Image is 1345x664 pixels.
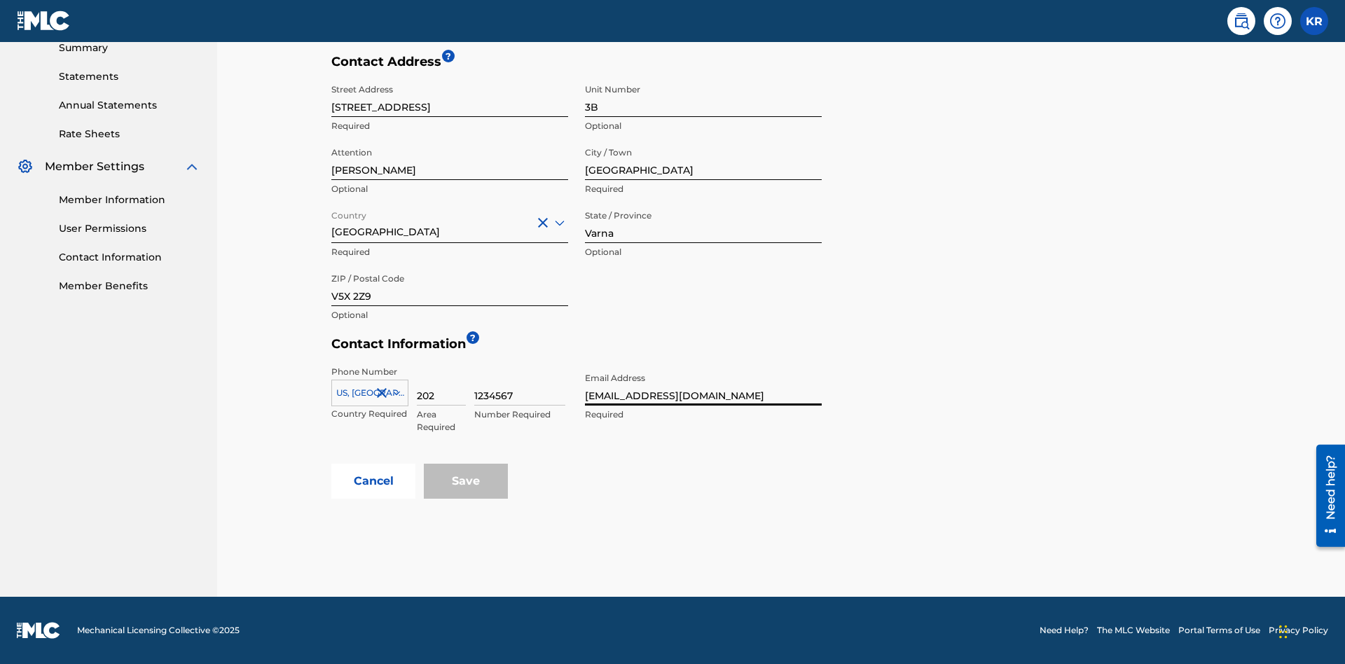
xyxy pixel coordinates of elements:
[40,7,78,19] span: required
[1275,597,1345,664] iframe: Chat Widget
[1306,439,1345,554] iframe: Resource Center
[585,120,822,132] p: Optional
[585,183,822,195] p: Required
[17,158,34,175] img: Member Settings
[331,54,822,77] h5: Contact Address
[59,250,200,265] a: Contact Information
[7,56,289,82] span: - For those that handle your Member’s financial matters.
[442,50,455,62] span: ?
[7,91,282,117] span: - For a legal contact or representative that works for your Member.
[1233,13,1250,29] img: search
[1269,624,1328,637] a: Privacy Policy
[331,246,568,258] p: Required
[7,126,92,138] span: Copyright
[1040,624,1089,637] a: Need Help?
[77,624,240,637] span: Mechanical Licensing Collective © 2025
[7,7,280,47] span: - This contact information will appear in the Public Search. NOTE: The Public contact can be anon...
[7,126,272,152] span: - For those who handle matters related to copyright issues.
[467,331,479,344] span: ?
[41,56,83,68] span: (optional)
[17,622,60,639] img: logo
[585,246,822,258] p: Optional
[331,120,568,132] p: Required
[50,126,92,138] span: (optional)
[1269,13,1286,29] img: help
[331,408,408,420] p: Country Required
[184,158,200,175] img: expand
[331,309,568,321] p: Optional
[331,336,1238,359] h5: Contact Information
[59,193,200,207] a: Member Information
[59,69,200,84] a: Statements
[585,408,822,421] p: Required
[59,221,200,236] a: User Permissions
[417,408,466,434] p: Area Required
[59,279,200,293] a: Member Benefits
[7,7,40,19] span: Public (
[45,158,144,175] span: Member Settings
[78,7,81,19] span: )
[7,56,41,68] span: Finance
[331,201,366,222] label: Country
[59,41,200,55] a: Summary
[1279,611,1288,653] div: Drag
[474,408,565,421] p: Number Required
[331,183,568,195] p: Optional
[17,11,71,31] img: MLC Logo
[29,91,71,103] span: (optional)
[331,205,568,240] div: [GEOGRAPHIC_DATA]
[331,464,415,499] button: Cancel
[1300,7,1328,35] div: User Menu
[1097,624,1170,637] a: The MLC Website
[59,98,200,113] a: Annual Statements
[1264,7,1292,35] div: Help
[1178,624,1260,637] a: Portal Terms of Use
[1227,7,1255,35] a: Public Search
[59,127,200,141] a: Rate Sheets
[7,91,29,103] span: Legal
